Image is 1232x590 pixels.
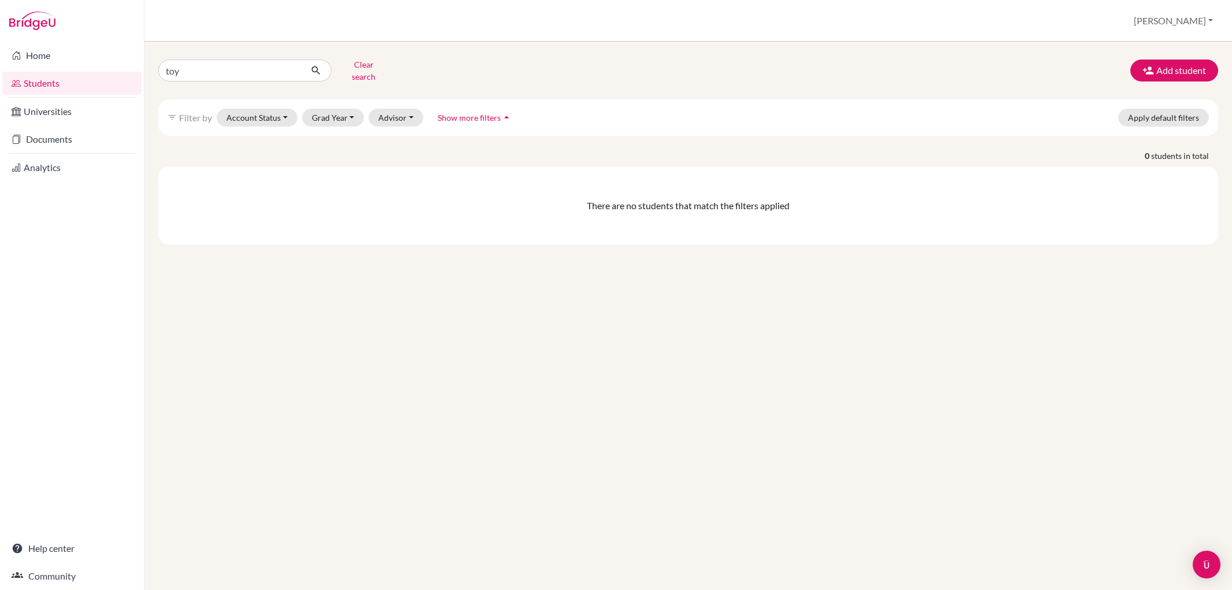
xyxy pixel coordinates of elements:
[168,113,177,122] i: filter_list
[2,565,142,588] a: Community
[428,109,522,127] button: Show more filtersarrow_drop_up
[158,60,302,81] input: Find student by name...
[2,156,142,179] a: Analytics
[1145,150,1151,162] strong: 0
[2,128,142,151] a: Documents
[2,537,142,560] a: Help center
[2,44,142,67] a: Home
[2,100,142,123] a: Universities
[9,12,55,30] img: Bridge-U
[2,72,142,95] a: Students
[438,113,501,123] span: Show more filters
[1130,60,1218,81] button: Add student
[179,112,212,123] span: Filter by
[1118,109,1209,127] button: Apply default filters
[1151,150,1218,162] span: students in total
[1129,10,1218,32] button: [PERSON_NAME]
[168,199,1209,213] div: There are no students that match the filters applied
[332,55,396,86] button: Clear search
[217,109,297,127] button: Account Status
[369,109,423,127] button: Advisor
[501,112,512,123] i: arrow_drop_up
[302,109,364,127] button: Grad Year
[1193,551,1220,578] div: Open Intercom Messenger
